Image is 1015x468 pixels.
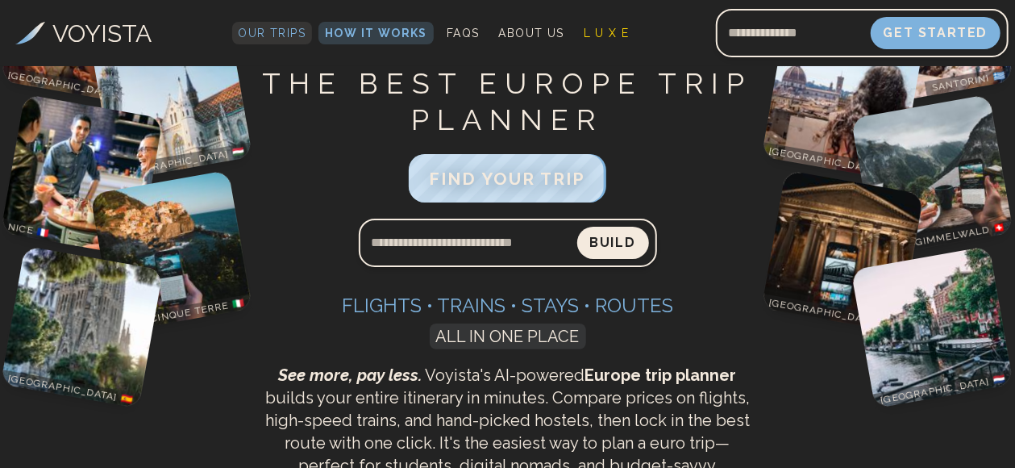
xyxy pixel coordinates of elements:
[716,14,871,52] input: Email address
[430,324,586,349] span: ALL IN ONE PLACE
[15,15,152,52] a: VOYISTA
[90,19,253,182] img: Budapest
[239,27,306,40] span: Our Trips
[440,22,486,44] a: FAQs
[15,22,45,44] img: Voyista Logo
[762,170,925,333] img: Rome
[493,22,571,44] a: About Us
[447,27,480,40] span: FAQs
[1,218,57,242] p: Nice 🇫🇷
[762,19,925,182] img: Florence
[584,27,630,40] span: L U X E
[260,65,755,138] h1: THE BEST EUROPE TRIP PLANNER
[871,17,1001,49] button: Get Started
[53,15,152,52] h3: VOYISTA
[851,94,1014,257] img: Gimmelwald
[851,246,1014,409] img: Amsterdam
[429,169,585,189] span: FIND YOUR TRIP
[279,366,422,385] span: See more, pay less.
[359,224,577,262] input: Search query
[874,370,1014,408] p: [GEOGRAPHIC_DATA] 🇳🇱
[1,370,141,408] p: [GEOGRAPHIC_DATA] 🇪🇸
[90,170,253,333] img: Cinque Terre
[577,227,649,259] button: Build
[499,27,564,40] span: About Us
[1,246,164,409] img: Barcelona
[318,22,434,44] a: How It Works
[232,22,313,44] a: Our Trips
[260,293,755,319] h3: Flights • Trains • Stays • Routes
[409,173,605,188] a: FIND YOUR TRIP
[1,94,164,257] img: Nice
[577,22,636,44] a: L U X E
[585,366,737,385] strong: Europe trip planner
[409,154,605,203] button: FIND YOUR TRIP
[325,27,427,40] span: How It Works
